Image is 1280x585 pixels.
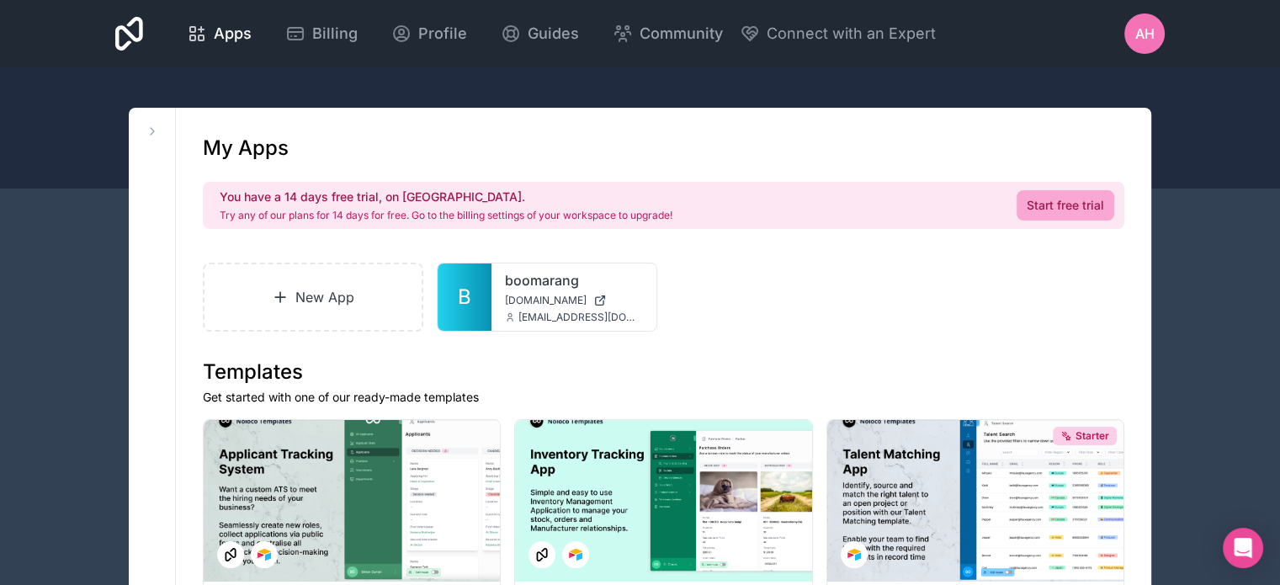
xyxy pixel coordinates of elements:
h2: You have a 14 days free trial, on [GEOGRAPHIC_DATA]. [220,189,672,205]
a: boomarang [505,270,643,290]
span: Starter [1076,429,1109,443]
a: Community [599,15,736,52]
span: Apps [214,22,252,45]
img: Airtable Logo [847,548,861,561]
div: Open Intercom Messenger [1223,528,1263,568]
span: [DOMAIN_NAME] [505,294,587,307]
h1: Templates [203,359,1124,386]
a: [DOMAIN_NAME] [505,294,643,307]
a: Billing [272,15,371,52]
a: B [438,263,491,331]
span: Profile [418,22,467,45]
span: B [458,284,471,311]
p: Try any of our plans for 14 days for free. Go to the billing settings of your workspace to upgrade! [220,209,672,222]
span: [EMAIL_ADDRESS][DOMAIN_NAME] [518,311,643,324]
button: Connect with an Expert [740,22,936,45]
a: Start free trial [1017,190,1114,221]
span: Billing [312,22,358,45]
img: Airtable Logo [258,548,271,561]
a: New App [203,263,423,332]
span: AH [1135,24,1155,44]
span: Guides [528,22,579,45]
a: Guides [487,15,592,52]
h1: My Apps [203,135,289,162]
a: Profile [378,15,481,52]
img: Airtable Logo [569,548,582,561]
a: Apps [173,15,265,52]
span: Connect with an Expert [767,22,936,45]
span: Community [640,22,723,45]
p: Get started with one of our ready-made templates [203,389,1124,406]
